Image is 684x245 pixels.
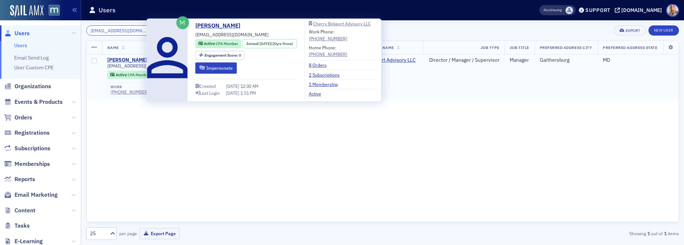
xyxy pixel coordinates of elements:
[510,45,529,50] span: Job Title
[14,191,58,199] span: Email Marketing
[107,45,119,50] span: Name
[128,72,150,77] span: CPA Member
[14,175,35,183] span: Reports
[585,7,610,13] div: Support
[4,207,36,215] a: Content
[246,41,260,47] span: Joined :
[4,129,50,137] a: Registrations
[119,230,137,237] label: per page
[198,41,238,47] a: Active CPA Member
[486,230,679,237] div: Showing out of items
[110,72,150,77] a: Active CPA Member
[111,85,149,89] div: work
[195,62,237,74] button: Impersonate
[200,91,220,95] div: Last Login
[603,45,657,50] span: Preferred Address State
[240,83,259,89] span: 12:00 AM
[204,53,241,57] div: 0
[14,129,50,137] span: Registrations
[4,29,30,37] a: Users
[510,57,530,64] div: Manager
[260,41,271,46] span: [DATE]
[43,5,60,17] a: View Homepage
[603,57,673,64] div: MD
[4,160,50,168] a: Memberships
[428,57,499,64] div: Director / Manager / Supervisor
[4,222,30,230] a: Tasks
[99,6,116,15] h1: Users
[14,222,30,230] span: Tasks
[481,45,499,50] span: Job Type
[107,71,153,79] div: Active: Active: CPA Member
[107,63,181,69] span: [EMAIL_ADDRESS][DOMAIN_NAME]
[4,191,58,199] a: Email Marketing
[4,144,50,152] a: Subscriptions
[666,4,679,17] span: Profile
[226,90,240,96] span: [DATE]
[260,41,293,47] div: (20yrs 9mos)
[14,29,30,37] span: Users
[4,98,63,106] a: Events & Products
[242,39,297,48] div: Joined: 2004-11-09 00:00:00
[309,90,327,97] a: Active
[195,31,269,38] span: [EMAIL_ADDRESS][DOMAIN_NAME]
[309,35,347,42] a: [PHONE_NUMBER]
[14,114,32,122] span: Orders
[14,42,27,49] a: Users
[195,21,246,30] a: [PERSON_NAME]
[663,230,668,237] strong: 1
[204,41,216,46] span: Active
[621,7,662,13] div: [DOMAIN_NAME]
[14,82,51,90] span: Organizations
[14,54,49,61] a: Email Send Log
[615,8,664,13] button: [DOMAIN_NAME]
[309,81,343,87] a: 1 Membership
[309,44,347,58] div: Home Phone:
[86,25,156,36] input: Search…
[4,175,35,183] a: Reports
[351,57,417,64] a: Cherry Bekaert Advisory LLC
[140,228,180,239] button: Export Page
[351,65,417,72] div: ORG-19802374
[14,160,50,168] span: Memberships
[309,72,345,78] a: 2 Subscriptions
[540,57,593,64] div: Gaithersburg
[49,5,60,16] img: SailAMX
[626,29,641,33] div: Export
[14,64,54,71] a: User Custom CPE
[313,22,371,26] div: Cherry Bekaert Advisory LLC
[565,7,573,14] span: Justin Chase
[614,25,646,36] button: Export
[540,45,592,50] span: Preferred Address City
[226,83,240,89] span: [DATE]
[107,57,148,64] a: [PERSON_NAME]
[4,114,32,122] a: Orders
[195,51,245,60] div: Engagement Score: 0
[646,230,651,237] strong: 1
[543,8,562,13] span: Viewing
[240,90,256,96] span: 1:51 PM
[309,51,347,57] a: [PHONE_NUMBER]
[309,28,347,42] div: Work Phone:
[14,207,36,215] span: Content
[111,89,149,95] a: [PHONE_NUMBER]
[90,230,106,237] div: 25
[309,62,332,68] a: 8 Orders
[195,39,241,48] div: Active: Active: CPA Member
[199,84,216,88] div: Created
[309,21,377,26] a: Cherry Bekaert Advisory LLC
[216,41,238,46] span: CPA Member
[14,144,50,152] span: Subscriptions
[543,8,550,12] div: Also
[204,53,239,58] span: Engagement Score :
[14,98,63,106] span: Events & Products
[648,25,679,36] a: New User
[4,82,51,90] a: Organizations
[10,5,43,17] img: SailAMX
